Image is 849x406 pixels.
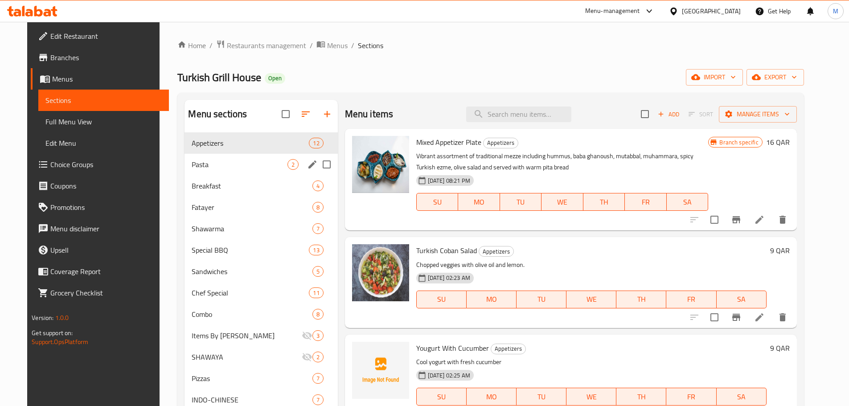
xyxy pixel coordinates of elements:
[654,107,683,121] button: Add
[654,107,683,121] span: Add item
[313,332,323,340] span: 3
[570,293,613,306] span: WE
[424,176,474,185] span: [DATE] 08:21 PM
[38,132,169,154] a: Edit Menu
[667,193,709,211] button: SA
[424,274,474,282] span: [DATE] 02:23 AM
[309,287,323,298] div: items
[416,291,467,308] button: SU
[192,394,312,405] span: INDO-CHINESE
[479,246,514,257] div: Appetizers
[682,6,741,16] div: [GEOGRAPHIC_DATA]
[424,371,474,380] span: [DATE] 02:25 AM
[45,116,162,127] span: Full Menu View
[31,47,169,68] a: Branches
[192,180,312,191] span: Breakfast
[772,307,793,328] button: delete
[310,40,313,51] li: /
[416,135,481,149] span: Mixed Appetizer Plate
[566,291,616,308] button: WE
[466,107,571,122] input: search
[185,175,337,197] div: Breakfast4
[420,196,455,209] span: SU
[192,202,312,213] span: Fatayer
[620,293,663,306] span: TH
[31,197,169,218] a: Promotions
[185,197,337,218] div: Fatayer8
[479,246,513,257] span: Appetizers
[545,196,580,209] span: WE
[754,312,765,323] a: Edit menu item
[45,95,162,106] span: Sections
[50,159,162,170] span: Choice Groups
[312,223,324,234] div: items
[517,388,566,406] button: TU
[288,160,298,169] span: 2
[50,52,162,63] span: Branches
[177,67,261,87] span: Turkish Grill House
[636,105,654,123] span: Select section
[352,244,409,301] img: Turkish Coban Salad
[31,175,169,197] a: Coupons
[302,330,312,341] svg: Inactive section
[483,138,518,148] div: Appetizers
[587,196,622,209] span: TH
[309,245,323,255] div: items
[185,239,337,261] div: Special BBQ13
[683,107,719,121] span: Select section first
[312,373,324,384] div: items
[38,90,169,111] a: Sections
[541,193,583,211] button: WE
[670,390,713,403] span: FR
[313,203,323,212] span: 8
[313,396,323,404] span: 7
[666,291,716,308] button: FR
[670,293,713,306] span: FR
[50,202,162,213] span: Promotions
[517,291,566,308] button: TU
[309,246,323,254] span: 13
[462,196,496,209] span: MO
[770,342,790,354] h6: 9 QAR
[309,139,323,148] span: 12
[192,373,312,384] span: Pizzas
[520,390,563,403] span: TU
[312,266,324,277] div: items
[313,182,323,190] span: 4
[566,388,616,406] button: WE
[726,109,790,120] span: Manage items
[192,330,301,341] span: Items By [PERSON_NAME]
[192,159,287,170] span: Pasta
[312,180,324,191] div: items
[766,136,790,148] h6: 16 QAR
[313,225,323,233] span: 7
[192,138,309,148] span: Appetizers
[265,73,285,84] div: Open
[192,352,301,362] div: SHAWAYA
[616,291,666,308] button: TH
[50,31,162,41] span: Edit Restaurant
[192,245,309,255] span: Special BBQ
[746,69,804,86] button: export
[192,266,312,277] span: Sandwiches
[705,210,724,229] span: Select to update
[416,151,709,173] p: Vibrant assortment of traditional mezze including hummus, baba ghanoush, mutabbal, muhammara, spi...
[50,266,162,277] span: Coverage Report
[416,259,767,271] p: Chopped veggies with olive oil and lemon.
[188,107,247,121] h2: Menu sections
[491,344,525,354] span: Appetizers
[705,308,724,327] span: Select to update
[520,293,563,306] span: TU
[352,136,409,193] img: Mixed Appetizer Plate
[470,293,513,306] span: MO
[185,218,337,239] div: Shawarma7
[185,346,337,368] div: SHAWAYA2
[313,267,323,276] span: 5
[55,312,69,324] span: 1.0.0
[351,40,354,51] li: /
[467,388,517,406] button: MO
